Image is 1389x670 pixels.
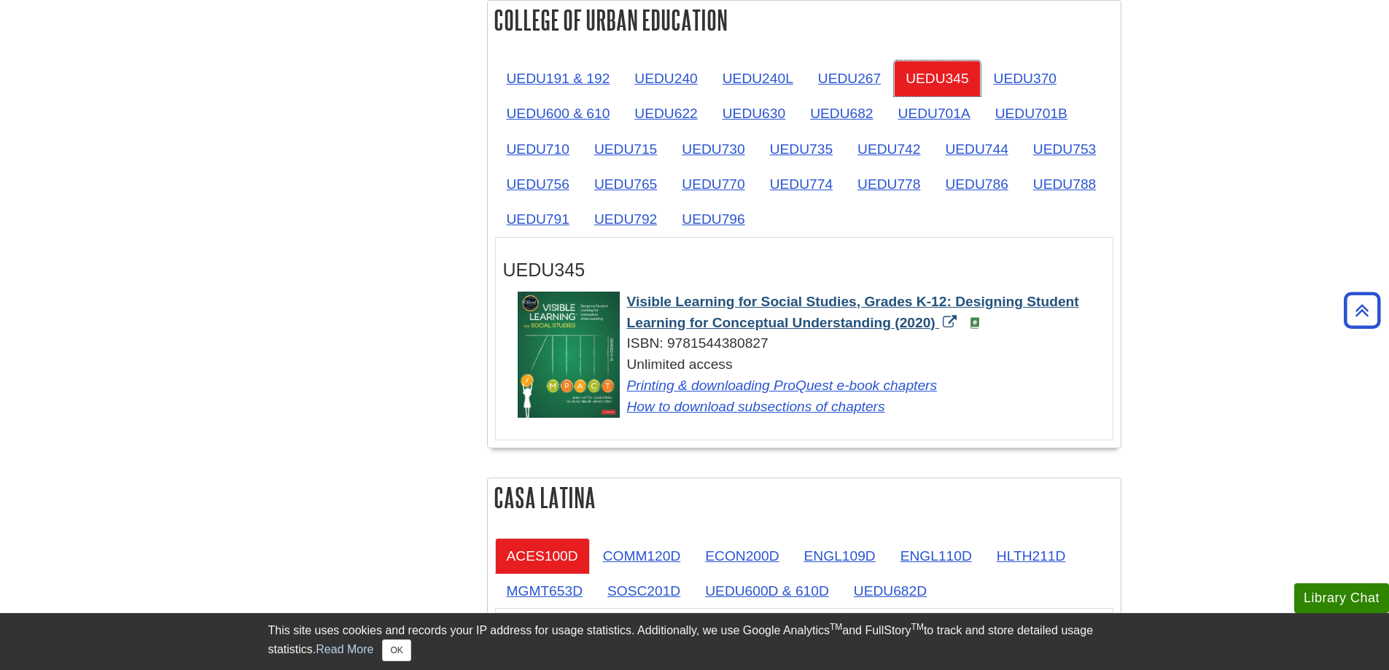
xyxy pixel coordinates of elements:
[933,166,1019,202] a: UEDU786
[518,333,1105,354] div: ISBN: 9781544380827
[316,643,373,655] a: Read More
[758,131,844,167] a: UEDU735
[894,61,980,96] a: UEDU345
[985,538,1078,574] a: HLTH211D
[798,96,884,131] a: UEDU682
[670,201,756,237] a: UEDU796
[887,96,982,131] a: UEDU701A
[793,538,887,574] a: ENGL109D
[1022,166,1108,202] a: UEDU788
[518,292,620,418] img: Cover Art
[969,317,981,329] img: e-Book
[591,538,693,574] a: COMM120D
[503,260,1105,281] h3: UEDU345
[495,538,590,574] a: ACES100D
[495,131,581,167] a: UEDU710
[693,573,841,609] a: UEDU600D & 610D
[495,61,622,96] a: UEDU191 & 192
[627,294,1079,330] span: Visible Learning for Social Studies, Grades K-12: Designing Student Learning for Conceptual Under...
[495,573,594,609] a: MGMT653D
[670,166,756,202] a: UEDU770
[982,61,1068,96] a: UEDU370
[1339,300,1385,320] a: Back to Top
[911,622,924,632] sup: TM
[583,131,669,167] a: UEDU715
[670,131,756,167] a: UEDU730
[495,96,622,131] a: UEDU600 & 610
[627,378,938,393] a: Link opens in new window
[623,96,709,131] a: UEDU622
[1022,131,1108,167] a: UEDU753
[583,201,669,237] a: UEDU792
[830,622,842,632] sup: TM
[889,538,984,574] a: ENGL110D
[623,61,709,96] a: UEDU240
[846,166,932,202] a: UEDU778
[846,131,932,167] a: UEDU742
[1294,583,1389,613] button: Library Chat
[758,166,844,202] a: UEDU774
[495,201,581,237] a: UEDU791
[711,96,797,131] a: UEDU630
[583,166,669,202] a: UEDU765
[382,639,411,661] button: Close
[495,166,581,202] a: UEDU756
[693,538,790,574] a: ECON200D
[842,573,938,609] a: UEDU682D
[488,478,1121,517] h2: Casa Latina
[518,354,1105,417] div: Unlimited access
[268,622,1121,661] div: This site uses cookies and records your IP address for usage statistics. Additionally, we use Goo...
[627,294,1079,330] a: Link opens in new window
[984,96,1079,131] a: UEDU701B
[596,573,692,609] a: SOSC201D
[933,131,1019,167] a: UEDU744
[711,61,805,96] a: UEDU240L
[806,61,892,96] a: UEDU267
[488,1,1121,39] h2: College of Urban Education
[627,399,885,414] a: Link opens in new window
